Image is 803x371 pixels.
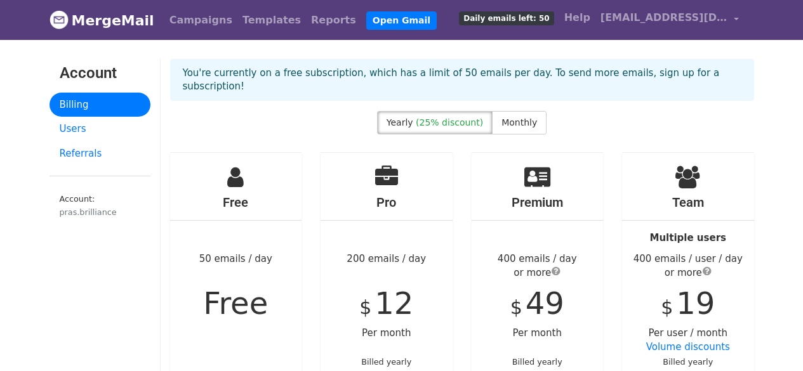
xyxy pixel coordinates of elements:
[50,93,150,117] a: Billing
[459,11,554,25] span: Daily emails left: 50
[661,296,673,318] span: $
[501,117,537,127] span: Monthly
[361,357,411,367] small: Billed yearly
[375,285,413,321] span: 12
[622,195,754,210] h4: Team
[50,117,150,141] a: Users
[416,117,483,127] span: (25% discount)
[60,206,140,218] div: pras.brilliance
[306,8,361,33] a: Reports
[601,10,727,25] span: [EMAIL_ADDRESS][DOMAIN_NAME]
[183,67,741,93] p: You're currently on a free subscription, which has a limit of 50 emails per day. To send more ema...
[164,8,237,33] a: Campaigns
[559,5,595,30] a: Help
[663,357,713,367] small: Billed yearly
[366,11,437,30] a: Open Gmail
[526,285,564,321] span: 49
[50,141,150,166] a: Referrals
[387,117,413,127] span: Yearly
[203,285,268,321] span: Free
[454,5,559,30] a: Daily emails left: 50
[472,195,604,210] h4: Premium
[650,232,726,244] strong: Multiple users
[321,195,453,210] h4: Pro
[60,64,140,82] h3: Account
[60,194,140,218] small: Account:
[50,10,69,29] img: MergeMail logo
[170,195,302,210] h4: Free
[676,285,715,321] span: 19
[512,357,562,367] small: Billed yearly
[622,252,754,280] div: 400 emails / user / day or more
[510,296,522,318] span: $
[472,252,604,280] div: 400 emails / day or more
[50,7,154,34] a: MergeMail
[646,341,730,353] a: Volume discounts
[359,296,371,318] span: $
[237,8,306,33] a: Templates
[595,5,744,35] a: [EMAIL_ADDRESS][DOMAIN_NAME]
